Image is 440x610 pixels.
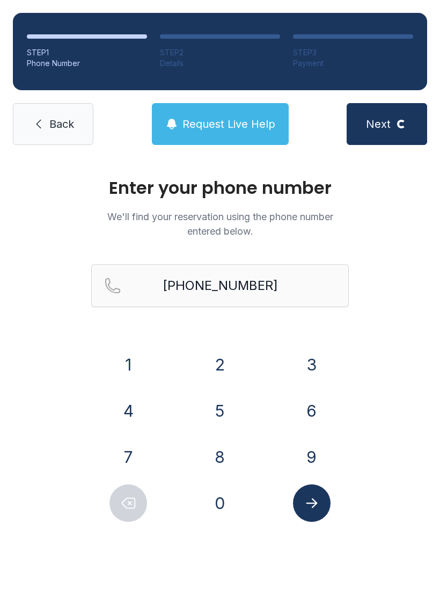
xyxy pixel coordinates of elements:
[293,484,331,522] button: Submit lookup form
[293,438,331,476] button: 9
[201,346,239,383] button: 2
[109,392,147,430] button: 4
[201,484,239,522] button: 0
[160,58,280,69] div: Details
[366,117,391,132] span: Next
[293,392,331,430] button: 6
[201,438,239,476] button: 8
[293,58,413,69] div: Payment
[27,58,147,69] div: Phone Number
[293,47,413,58] div: STEP 3
[201,392,239,430] button: 5
[182,117,275,132] span: Request Live Help
[49,117,74,132] span: Back
[91,179,349,197] h1: Enter your phone number
[293,346,331,383] button: 3
[160,47,280,58] div: STEP 2
[91,209,349,238] p: We'll find your reservation using the phone number entered below.
[109,484,147,522] button: Delete number
[27,47,147,58] div: STEP 1
[91,264,349,307] input: Reservation phone number
[109,346,147,383] button: 1
[109,438,147,476] button: 7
